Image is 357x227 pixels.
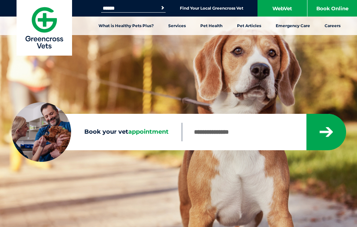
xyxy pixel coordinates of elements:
a: Services [161,17,193,35]
a: Emergency Care [268,17,317,35]
span: appointment [128,128,169,135]
a: Pet Articles [230,17,268,35]
a: Careers [317,17,348,35]
a: Find Your Local Greencross Vet [180,6,243,11]
button: Search [159,5,166,11]
a: Pet Health [193,17,230,35]
a: What is Healthy Pets Plus? [91,17,161,35]
label: Book your vet [12,128,182,136]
